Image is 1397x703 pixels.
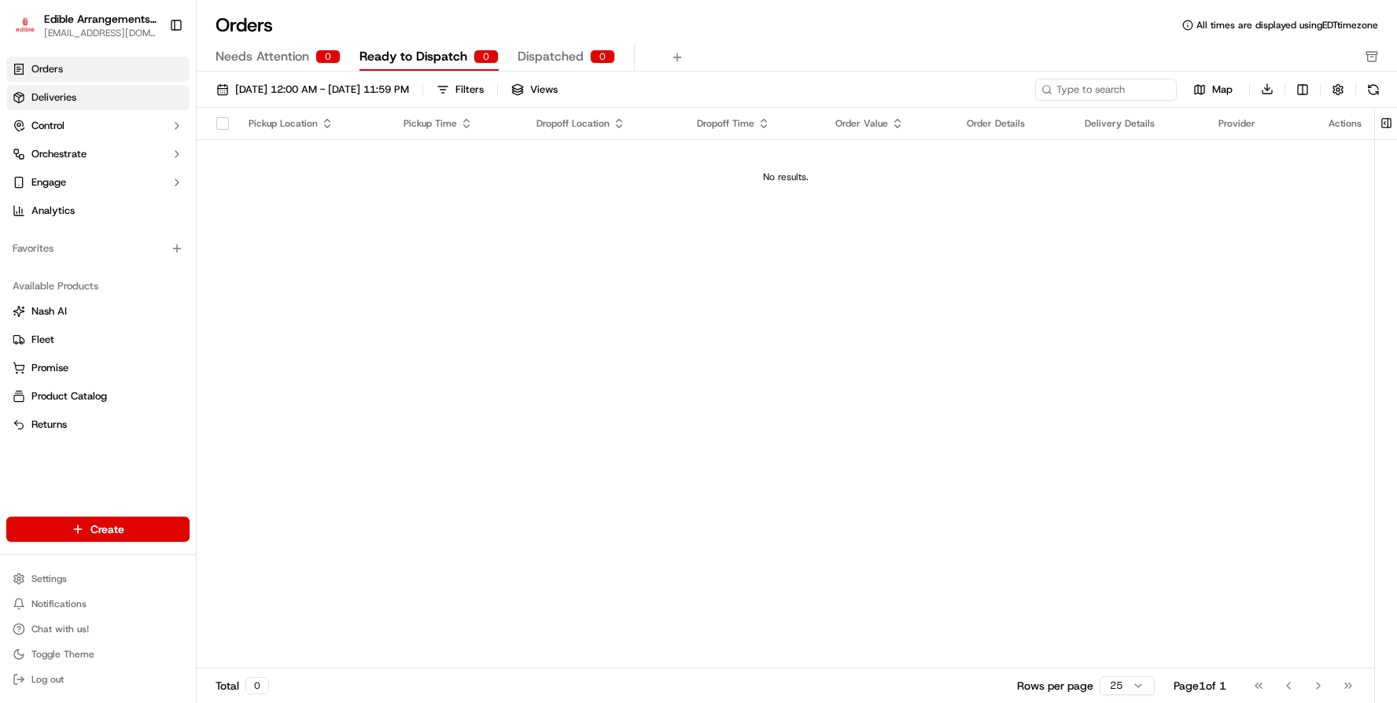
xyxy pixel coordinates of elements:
[359,47,467,66] span: Ready to Dispatch
[6,299,190,324] button: Nash AI
[235,83,409,97] span: [DATE] 12:00 AM - [DATE] 11:59 PM
[6,355,190,381] button: Promise
[518,47,584,66] span: Dispatched
[16,230,28,242] div: 📗
[31,673,64,686] span: Log out
[16,16,47,47] img: Nash
[1085,117,1193,130] div: Delivery Details
[31,119,65,133] span: Control
[245,677,269,694] div: 0
[53,150,258,166] div: Start new chat
[315,50,341,64] div: 0
[149,228,252,244] span: API Documentation
[13,14,38,37] img: Edible Arrangements - Fayetteville, NC
[6,643,190,665] button: Toggle Theme
[1196,19,1378,31] span: All times are displayed using EDT timezone
[216,13,273,38] h1: Orders
[31,304,67,318] span: Nash AI
[1174,678,1226,694] div: Page 1 of 1
[267,155,286,174] button: Start new chat
[157,267,190,278] span: Pylon
[31,147,87,161] span: Orchestrate
[31,418,67,432] span: Returns
[835,117,942,130] div: Order Value
[6,142,190,167] button: Orchestrate
[6,593,190,615] button: Notifications
[1329,117,1362,130] div: Actions
[429,79,491,101] button: Filters
[133,230,146,242] div: 💻
[31,598,87,610] span: Notifications
[1017,678,1093,694] p: Rows per page
[404,117,511,130] div: Pickup Time
[6,274,190,299] div: Available Products
[474,50,499,64] div: 0
[31,175,66,190] span: Engage
[455,83,484,97] div: Filters
[31,204,75,218] span: Analytics
[31,623,89,635] span: Chat with us!
[1362,79,1384,101] button: Refresh
[536,117,672,130] div: Dropoff Location
[6,170,190,195] button: Engage
[1218,117,1303,130] div: Provider
[31,361,68,375] span: Promise
[216,677,269,694] div: Total
[1212,83,1233,97] span: Map
[697,117,810,130] div: Dropoff Time
[6,236,190,261] div: Favorites
[31,648,94,661] span: Toggle Theme
[127,222,259,250] a: 💻API Documentation
[13,418,183,432] a: Returns
[1183,80,1243,99] button: Map
[16,150,44,179] img: 1736555255976-a54dd68f-1ca7-489b-9aae-adbdc363a1c4
[6,198,190,223] a: Analytics
[6,113,190,138] button: Control
[1035,79,1177,101] input: Type to search
[967,117,1059,130] div: Order Details
[44,27,157,39] button: [EMAIL_ADDRESS][DOMAIN_NAME]
[530,83,558,97] span: Views
[13,333,183,347] a: Fleet
[6,384,190,409] button: Product Catalog
[6,85,190,110] a: Deliveries
[6,568,190,590] button: Settings
[31,62,63,76] span: Orders
[216,47,309,66] span: Needs Attention
[53,166,199,179] div: We're available if you need us!
[203,171,1368,183] div: No results.
[6,668,190,690] button: Log out
[31,333,54,347] span: Fleet
[6,327,190,352] button: Fleet
[16,63,286,88] p: Welcome 👋
[6,517,190,542] button: Create
[31,90,76,105] span: Deliveries
[13,389,183,403] a: Product Catalog
[6,412,190,437] button: Returns
[111,266,190,278] a: Powered byPylon
[504,79,565,101] button: Views
[41,101,283,118] input: Got a question? Start typing here...
[31,228,120,244] span: Knowledge Base
[249,117,378,130] div: Pickup Location
[209,79,416,101] button: [DATE] 12:00 AM - [DATE] 11:59 PM
[590,50,615,64] div: 0
[6,618,190,640] button: Chat with us!
[6,57,190,82] a: Orders
[31,572,67,585] span: Settings
[6,6,163,44] button: Edible Arrangements - Fayetteville, NCEdible Arrangements - [GEOGRAPHIC_DATA], [GEOGRAPHIC_DATA][...
[9,222,127,250] a: 📗Knowledge Base
[13,361,183,375] a: Promise
[31,389,107,403] span: Product Catalog
[44,11,157,27] button: Edible Arrangements - [GEOGRAPHIC_DATA], [GEOGRAPHIC_DATA]
[13,304,183,318] a: Nash AI
[90,521,124,537] span: Create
